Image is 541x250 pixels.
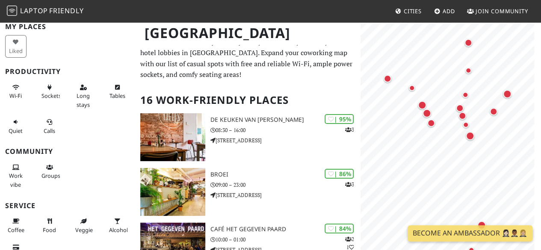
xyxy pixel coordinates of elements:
a: BROEI | 86% 3 BROEI 09:00 – 23:00 [STREET_ADDRESS] [135,168,361,216]
span: Laptop [20,6,48,15]
button: Coffee [5,214,27,237]
div: Map marker [426,118,437,129]
div: Map marker [488,106,499,117]
p: 3 [345,126,354,134]
p: [STREET_ADDRESS] [210,136,361,144]
button: Groups [39,160,60,183]
a: Become an Ambassador 🤵🏻‍♀️🤵🏾‍♂️🤵🏼‍♀️ [408,225,532,241]
span: Cities [404,7,422,15]
span: Work-friendly tables [109,92,125,100]
div: | 84% [325,224,354,233]
div: Map marker [421,107,433,119]
div: Map marker [461,120,471,130]
span: Join Community [476,7,528,15]
h3: My Places [5,23,130,31]
div: | 95% [325,114,354,124]
button: Work vibe [5,160,27,191]
button: Long stays [73,80,94,112]
p: The best work and study-friendly cafes, restaurants, libraries, and hotel lobbies in [GEOGRAPHIC_... [140,37,355,80]
div: Map marker [501,88,513,100]
span: Power sockets [41,92,61,100]
img: BROEI [140,168,205,216]
p: 09:00 – 23:00 [210,181,361,189]
a: LaptopFriendly LaptopFriendly [7,4,84,19]
h3: De keuken van [PERSON_NAME] [210,116,361,124]
p: 3 [345,180,354,188]
a: De keuken van Thijs | 95% 3 De keuken van [PERSON_NAME] 08:30 – 16:00 [STREET_ADDRESS] [135,113,361,161]
span: Video/audio calls [44,127,55,135]
span: Coffee [8,226,24,234]
span: Veggie [75,226,93,234]
span: Long stays [77,92,90,108]
button: Calls [39,115,60,138]
h3: Service [5,202,130,210]
a: Cities [392,3,425,19]
div: Map marker [407,83,417,93]
button: Alcohol [106,214,128,237]
div: Map marker [457,110,468,121]
div: Map marker [382,73,393,84]
span: Food [43,226,56,234]
a: Join Community [464,3,532,19]
div: Map marker [464,130,476,142]
a: Add [431,3,458,19]
h1: [GEOGRAPHIC_DATA] [138,21,359,45]
button: Veggie [73,214,94,237]
img: De keuken van Thijs [140,113,205,161]
div: Map marker [476,219,488,231]
span: Alcohol [109,226,128,234]
span: Friendly [49,6,83,15]
h3: BROEI [210,171,361,178]
div: Map marker [416,99,428,111]
div: Map marker [460,90,470,100]
button: Quiet [5,115,27,138]
button: Sockets [39,80,60,103]
button: Tables [106,80,128,103]
span: Quiet [9,127,23,135]
h3: Café Het Gegeven Paard [210,226,361,233]
span: Stable Wi-Fi [9,92,22,100]
div: Map marker [454,103,465,114]
p: [STREET_ADDRESS] [210,191,361,199]
button: Food [39,214,60,237]
p: 08:30 – 16:00 [210,126,361,134]
h3: Productivity [5,68,130,76]
button: Wi-Fi [5,80,27,103]
span: Group tables [41,172,60,179]
img: LaptopFriendly [7,6,17,16]
div: | 86% [325,169,354,179]
h3: Community [5,147,130,156]
div: Map marker [463,65,473,76]
span: Add [443,7,455,15]
p: 10:00 – 01:00 [210,235,361,244]
div: Map marker [463,37,474,48]
span: People working [9,172,23,188]
h2: 16 Work-Friendly Places [140,87,355,113]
